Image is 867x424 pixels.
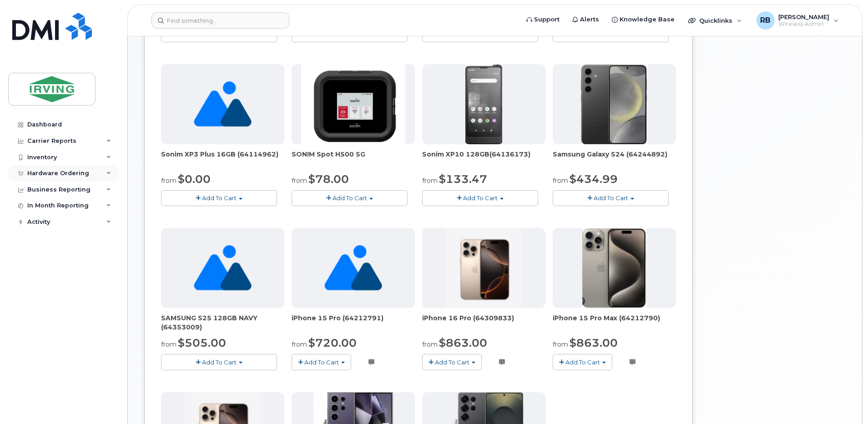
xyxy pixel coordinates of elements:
div: iPhone 15 Pro (64212791) [292,313,415,332]
div: SONIM Spot H500 5G [292,150,415,168]
div: SAMSUNG S25 128GB NAVY (64353009) [161,313,284,332]
span: [PERSON_NAME] [778,13,829,20]
span: $78.00 [308,172,349,186]
span: Add To Cart [435,358,469,366]
button: Add To Cart [553,354,612,370]
span: Quicklinks [699,17,732,24]
small: from [422,177,438,185]
small: from [553,177,568,185]
span: Support [534,15,560,24]
span: $133.47 [439,172,487,186]
small: from [553,340,568,348]
span: Wireless Admin [778,20,829,28]
small: from [292,177,307,185]
button: Add To Cart [422,354,482,370]
button: Add To Cart [292,190,408,206]
span: $0.00 [178,172,211,186]
span: $720.00 [308,336,357,349]
button: Add To Cart [161,354,277,370]
div: Samsung Galaxy S24 (64244892) [553,150,676,168]
button: Add To Cart [161,190,277,206]
img: iPhone_15_pro_max.png [582,228,646,308]
img: no_image_found-2caef05468ed5679b831cfe6fc140e25e0c280774317ffc20a367ab7fd17291e.png [194,228,252,308]
a: Alerts [566,10,605,29]
img: s24.jpg [581,64,648,144]
small: from [161,340,176,348]
span: $863.00 [439,336,487,349]
span: Add To Cart [333,194,367,202]
div: Sonim XP3 Plus 16GB (64114962) [161,150,284,168]
span: $505.00 [178,336,226,349]
span: $434.99 [570,172,618,186]
div: Roberts, Brad [750,11,845,30]
a: Support [520,10,566,29]
span: Add To Cart [594,194,628,202]
div: iPhone 16 Pro (64309833) [422,313,545,332]
span: Add To Cart [202,194,237,202]
button: Add To Cart [422,190,538,206]
img: 16_pro.png [446,228,522,308]
span: Add To Cart [202,358,237,366]
span: Add To Cart [304,358,339,366]
button: Add To Cart [553,190,669,206]
button: Add To Cart [292,354,351,370]
small: from [422,340,438,348]
span: RB [760,15,771,26]
span: Add To Cart [463,194,498,202]
span: $863.00 [570,336,618,349]
div: Sonim XP10 128GB(64136173) [422,150,545,168]
img: SONIM.png [301,64,405,144]
span: Alerts [580,15,599,24]
img: no_image_found-2caef05468ed5679b831cfe6fc140e25e0c280774317ffc20a367ab7fd17291e.png [194,64,252,144]
img: no_image_found-2caef05468ed5679b831cfe6fc140e25e0c280774317ffc20a367ab7fd17291e.png [324,228,382,308]
div: Quicklinks [682,11,748,30]
span: Add To Cart [565,358,600,366]
small: from [161,177,176,185]
small: from [292,340,307,348]
img: XP10.jpg [465,64,502,144]
a: Knowledge Base [605,10,681,29]
input: Find something... [151,12,289,29]
span: Knowledge Base [620,15,675,24]
div: iPhone 15 Pro Max (64212790) [553,313,676,332]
